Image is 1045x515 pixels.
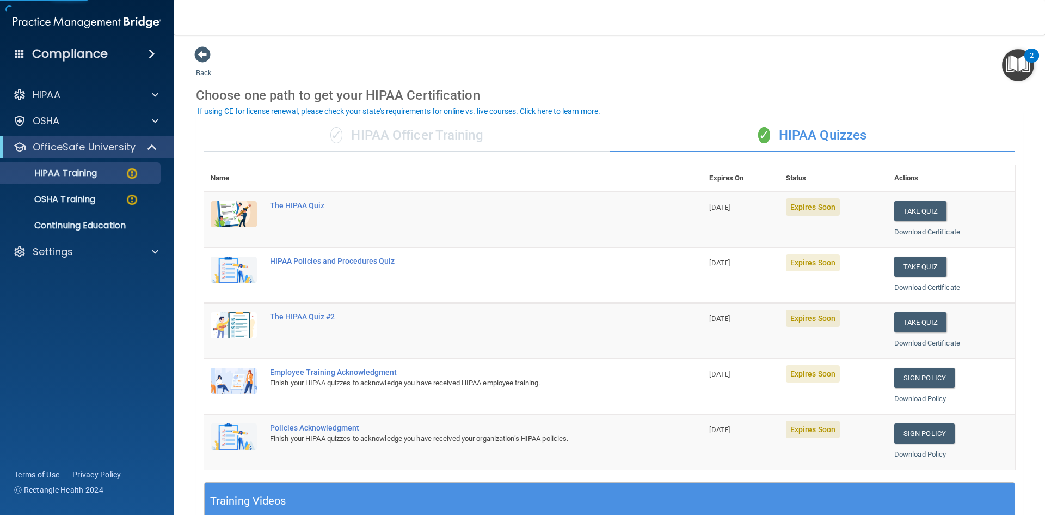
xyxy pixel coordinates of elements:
h5: Training Videos [210,492,286,511]
span: [DATE] [709,370,730,378]
div: The HIPAA Quiz [270,201,648,210]
span: [DATE] [709,203,730,211]
a: Sign Policy [894,423,955,444]
div: If using CE for license renewal, please check your state's requirements for online vs. live cours... [198,107,600,115]
img: PMB logo [13,11,161,33]
a: OSHA [13,114,158,128]
p: HIPAA Training [7,168,97,179]
a: Settings [13,245,158,258]
div: HIPAA Quizzes [610,119,1015,152]
div: HIPAA Officer Training [204,119,610,152]
span: Expires Soon [786,421,840,438]
div: Policies Acknowledgment [270,423,648,432]
span: ✓ [758,127,770,143]
a: OfficeSafe University [13,141,158,154]
a: Sign Policy [894,368,955,388]
button: If using CE for license renewal, please check your state's requirements for online vs. live cours... [196,106,602,117]
p: Continuing Education [7,220,156,231]
a: Terms of Use [14,469,59,480]
span: Expires Soon [786,254,840,271]
a: Download Certificate [894,339,960,347]
a: Download Policy [894,395,946,403]
span: [DATE] [709,259,730,267]
p: OSHA Training [7,194,95,205]
a: Download Certificate [894,283,960,292]
h4: Compliance [32,46,108,62]
img: warning-circle.0cc9ac19.png [125,193,139,207]
p: OfficeSafe University [33,141,136,154]
th: Status [779,165,888,192]
button: Open Resource Center, 2 new notifications [1002,49,1034,81]
a: Back [196,56,212,77]
span: Expires Soon [786,310,840,327]
div: The HIPAA Quiz #2 [270,312,648,321]
div: HIPAA Policies and Procedures Quiz [270,257,648,265]
p: HIPAA [33,88,60,101]
a: Download Certificate [894,228,960,236]
span: ✓ [330,127,342,143]
div: Finish your HIPAA quizzes to acknowledge you have received your organization’s HIPAA policies. [270,432,648,445]
div: Finish your HIPAA quizzes to acknowledge you have received HIPAA employee training. [270,377,648,390]
th: Name [204,165,263,192]
p: OSHA [33,114,60,128]
a: Privacy Policy [72,469,121,480]
th: Expires On [703,165,779,192]
p: Settings [33,245,73,258]
span: [DATE] [709,314,730,323]
button: Take Quiz [894,312,946,332]
span: Expires Soon [786,365,840,383]
a: Download Policy [894,450,946,458]
div: Choose one path to get your HIPAA Certification [196,80,1023,111]
button: Take Quiz [894,257,946,277]
a: HIPAA [13,88,158,101]
th: Actions [888,165,1015,192]
span: [DATE] [709,426,730,434]
div: 2 [1030,56,1034,70]
span: Ⓒ Rectangle Health 2024 [14,484,103,495]
div: Employee Training Acknowledgment [270,368,648,377]
button: Take Quiz [894,201,946,221]
span: Expires Soon [786,198,840,216]
img: warning-circle.0cc9ac19.png [125,167,139,180]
